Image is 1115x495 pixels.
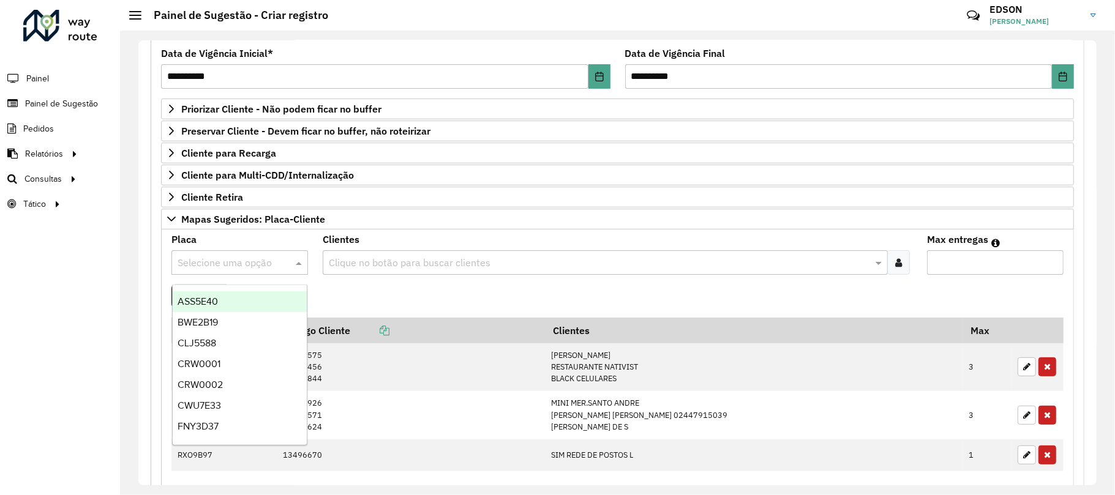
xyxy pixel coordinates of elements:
span: ASS5E40 [178,296,218,307]
td: 3 [963,343,1012,391]
td: 13496670 [276,439,544,471]
a: Cliente Retira [161,187,1074,207]
td: 1 [963,439,1012,471]
th: Max [963,318,1012,343]
span: Cliente Retira [181,192,243,202]
a: Contato Rápido [960,2,986,29]
span: Preservar Cliente - Devem ficar no buffer, não roteirizar [181,126,430,136]
span: Cliente para Recarga [181,148,276,158]
ng-dropdown-panel: Options list [172,285,308,445]
td: 3 [963,391,1012,439]
span: FNY3D37 [178,421,219,431]
em: Máximo de clientes que serão colocados na mesma rota com os clientes informados [991,238,1000,248]
label: Data de Vigência Inicial [161,46,273,61]
a: Copiar [350,324,389,337]
span: Tático [23,198,46,210]
span: Cliente para Multi-CDD/Internalização [181,170,354,180]
a: Mapas Sugeridos: Placa-Cliente [161,209,1074,229]
label: Max entregas [927,232,988,247]
span: CRW0002 [178,379,223,390]
span: Painel [26,72,49,85]
span: [PERSON_NAME] [989,16,1081,27]
td: SIM REDE DE POSTOS L [544,439,962,471]
span: Painel de Sugestão [25,97,98,110]
a: Cliente para Multi-CDD/Internalização [161,165,1074,185]
span: CLJ5588 [178,338,216,348]
a: Cliente para Recarga [161,143,1074,163]
td: MINI MER.SANTO ANDRE [PERSON_NAME] [PERSON_NAME] 02447915039 [PERSON_NAME] DE S [544,391,962,439]
th: Clientes [544,318,962,343]
span: Consultas [24,173,62,185]
td: RXO9B97 [171,439,276,471]
h2: Painel de Sugestão - Criar registro [141,9,328,22]
td: 13403575 13404456 13404844 [276,343,544,391]
a: Preservar Cliente - Devem ficar no buffer, não roteirizar [161,121,1074,141]
h3: EDSON [989,4,1081,15]
td: 13400926 13406571 13483624 [276,391,544,439]
span: CRW0001 [178,359,220,369]
button: Choose Date [588,64,610,89]
span: BWE2B19 [178,317,218,327]
span: Mapas Sugeridos: Placa-Cliente [181,214,325,224]
td: [PERSON_NAME] RESTAURANTE NATIVIST BLACK CELULARES [544,343,962,391]
a: Priorizar Cliente - Não podem ficar no buffer [161,99,1074,119]
label: Placa [171,232,197,247]
span: Relatórios [25,147,63,160]
th: Código Cliente [276,318,544,343]
span: Pedidos [23,122,54,135]
label: Data de Vigência Final [625,46,726,61]
label: Clientes [323,232,359,247]
span: CWU7E33 [178,400,221,411]
button: Choose Date [1052,64,1074,89]
span: Priorizar Cliente - Não podem ficar no buffer [181,104,381,114]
